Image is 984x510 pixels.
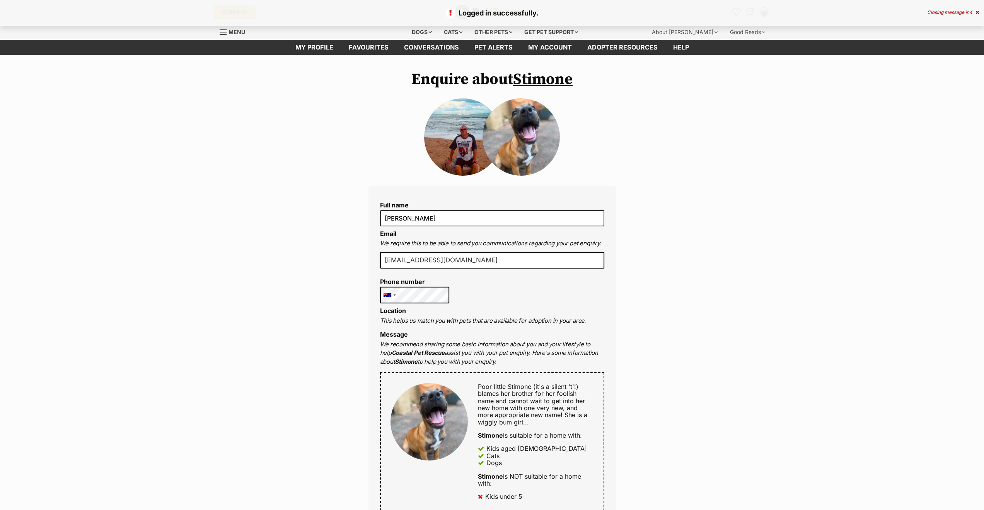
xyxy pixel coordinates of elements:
[220,24,251,38] a: Menu
[478,472,503,480] strong: Stimone
[646,24,723,40] div: About [PERSON_NAME]
[380,278,450,285] label: Phone number
[486,452,500,459] div: Cats
[485,493,522,500] div: Kids under 5
[469,24,518,40] div: Other pets
[380,239,604,248] p: We require this to be able to send you communications regarding your pet enquiry.
[380,307,406,315] label: Location
[478,432,593,439] div: is suitable for a home with:
[391,383,468,460] img: Stimone
[486,445,587,452] div: Kids aged [DEMOGRAPHIC_DATA]
[467,40,520,55] a: Pet alerts
[580,40,665,55] a: Adopter resources
[406,24,437,40] div: Dogs
[380,287,398,303] div: Australia: +61
[288,40,341,55] a: My profile
[392,349,445,356] strong: Coastal Pet Rescue
[478,431,503,439] strong: Stimone
[229,29,245,35] span: Menu
[341,40,396,55] a: Favourites
[725,24,771,40] div: Good Reads
[665,40,697,55] a: Help
[380,330,408,338] label: Message
[486,459,502,466] div: Dogs
[380,317,604,325] p: This helps us match you with pets that are available for adoption in your area.
[424,98,501,176] img: hmigrwkxn9mruynjqt0f.jpg
[478,383,587,426] span: Poor little Stimone (it's a silent 't'!) blames her brother for her foolish name and cannot wait ...
[395,358,418,365] strong: Stimone
[380,202,604,209] label: Full name
[519,24,583,40] div: Get pet support
[368,70,616,88] h1: Enquire about
[396,40,467,55] a: conversations
[438,24,468,40] div: Cats
[380,340,604,366] p: We recommend sharing some basic information about you and your lifestyle to help assist you with ...
[380,230,396,238] label: Email
[513,70,573,89] a: Stimone
[380,210,604,226] input: E.g. Jimmy Chew
[478,473,593,487] div: is NOT suitable for a home with:
[483,98,560,176] img: Stimone
[520,40,580,55] a: My account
